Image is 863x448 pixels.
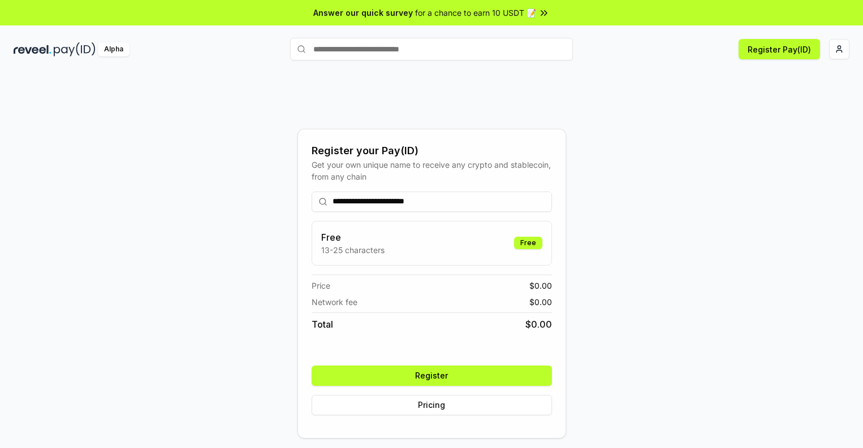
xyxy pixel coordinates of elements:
[54,42,96,56] img: pay_id
[525,317,552,331] span: $ 0.00
[321,244,385,256] p: 13-25 characters
[529,296,552,308] span: $ 0.00
[415,7,536,19] span: for a chance to earn 10 USDT 📝
[321,230,385,244] h3: Free
[14,42,51,56] img: reveel_dark
[312,395,552,415] button: Pricing
[514,237,542,249] div: Free
[312,143,552,159] div: Register your Pay(ID)
[312,296,357,308] span: Network fee
[529,280,552,292] span: $ 0.00
[313,7,413,19] span: Answer our quick survey
[98,42,130,56] div: Alpha
[312,159,552,182] div: Get your own unique name to receive any crypto and stablecoin, from any chain
[312,366,552,386] button: Register
[312,280,330,292] span: Price
[312,317,333,331] span: Total
[739,39,820,59] button: Register Pay(ID)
